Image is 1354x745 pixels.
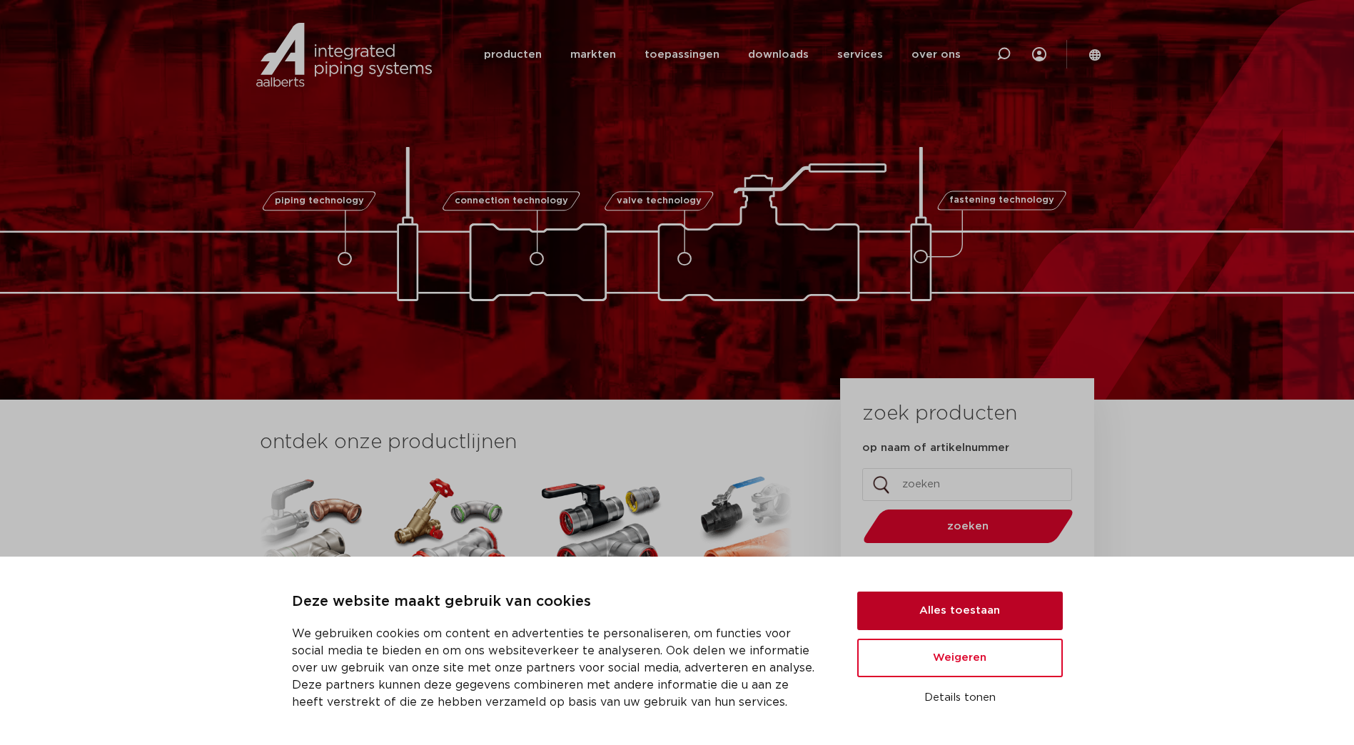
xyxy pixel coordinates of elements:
[484,27,961,82] nav: Menu
[260,428,792,457] h3: ontdek onze productlijnen
[645,27,719,82] a: toepassingen
[238,471,367,689] a: VSHXPress
[570,27,616,82] a: markten
[900,521,1036,532] span: zoeken
[484,27,542,82] a: producten
[857,508,1078,544] button: zoeken
[862,441,1009,455] label: op naam of artikelnummer
[617,196,702,206] span: valve technology
[292,625,823,711] p: We gebruiken cookies om content en advertenties te personaliseren, om functies voor social media ...
[862,468,1072,501] input: zoeken
[538,471,667,689] a: VSHPowerPress
[911,27,961,82] a: over ons
[857,592,1063,630] button: Alles toestaan
[292,591,823,614] p: Deze website maakt gebruik van cookies
[1032,39,1046,70] div: my IPS
[862,400,1017,428] h3: zoek producten
[688,471,817,689] a: VSHShurjoint
[837,27,883,82] a: services
[857,686,1063,710] button: Details tonen
[949,196,1054,206] span: fastening technology
[748,27,809,82] a: downloads
[454,196,567,206] span: connection technology
[857,639,1063,677] button: Weigeren
[275,196,364,206] span: piping technology
[388,471,517,689] a: VSHSudoPress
